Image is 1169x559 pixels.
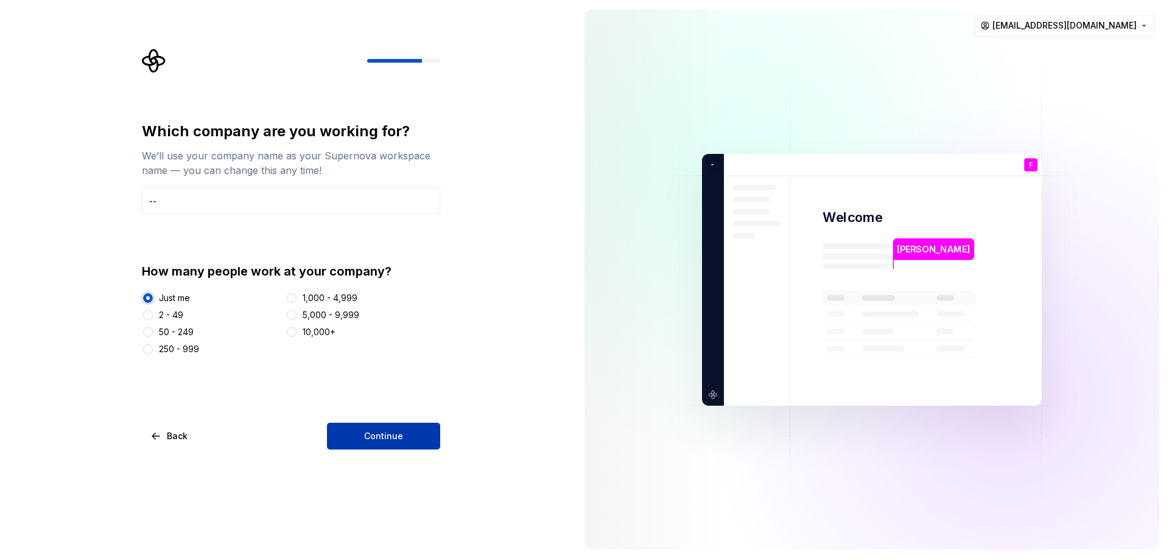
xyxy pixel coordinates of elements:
button: Back [142,423,198,450]
span: Back [167,430,188,442]
p: -- [1028,180,1034,187]
div: 50 - 249 [159,326,194,338]
p: [PERSON_NAME] [897,242,970,255]
p: - [706,159,714,170]
p: You [1025,171,1037,178]
button: Continue [327,423,440,450]
div: Just me [159,292,190,304]
div: 1,000 - 4,999 [303,292,357,304]
input: Company name [142,187,440,214]
div: 10,000+ [303,326,335,338]
p: [PERSON_NAME] [905,358,974,373]
div: Which company are you working for? [142,122,440,141]
span: [EMAIL_ADDRESS][DOMAIN_NAME] [992,19,1137,32]
div: 250 - 999 [159,343,199,355]
button: [EMAIL_ADDRESS][DOMAIN_NAME] [975,15,1154,36]
svg: Supernova Logo [142,49,166,73]
span: Continue [364,430,403,442]
p: F [1029,161,1033,168]
div: How many people work at your company? [142,263,440,280]
div: We’ll use your company name as your Supernova workspace name — you can change this any time! [142,148,440,178]
div: 5,000 - 9,999 [303,309,359,321]
p: Welcome [823,209,882,226]
div: 2 - 49 [159,309,183,321]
